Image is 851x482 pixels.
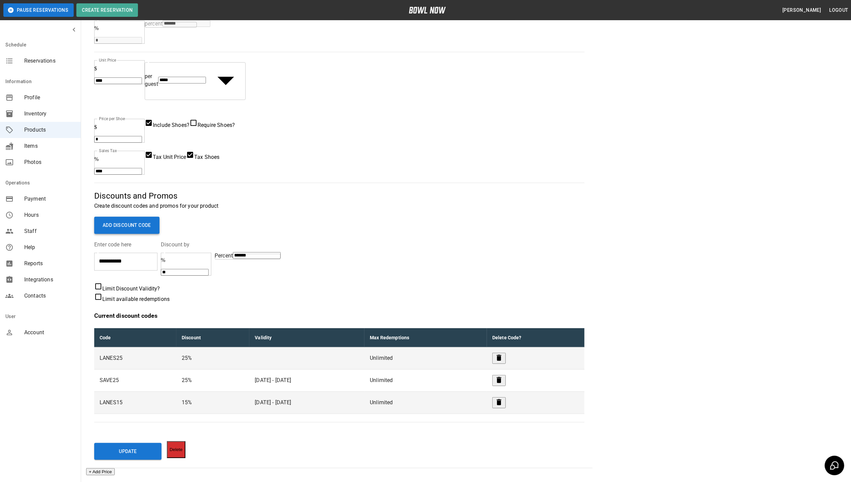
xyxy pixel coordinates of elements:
[94,328,176,347] th: Code
[370,399,482,407] p: Unlimited
[182,354,244,362] p: 25 %
[161,257,211,263] p: %
[102,296,170,302] span: Limit available redemptions
[255,399,359,407] p: [DATE] - [DATE]
[24,329,75,337] span: Account
[145,72,158,88] div: per guest
[167,441,185,458] button: Delete
[76,3,138,17] button: Create Reservation
[198,122,235,128] span: Require Shoes?
[24,126,75,134] span: Products
[492,397,506,408] button: remove
[94,25,145,31] p: %
[161,241,190,248] legend: Discount by
[100,399,171,407] p: LANES15
[86,468,115,475] button: + Add Price
[94,124,145,130] p: $
[3,3,74,17] button: Pause Reservations
[153,154,186,160] span: Tax Unit Price
[94,328,584,414] table: sticky table
[24,57,75,65] span: Reservations
[94,311,584,320] p: Current discount codes
[370,376,482,384] p: Unlimited
[409,7,446,13] img: logo
[100,354,171,362] p: LANES25
[94,241,131,248] legend: Enter code here
[24,227,75,235] span: Staff
[94,202,584,210] p: Create discount codes and promos for your product
[100,376,171,384] p: SAVE25
[145,20,163,28] div: percent
[487,328,584,347] th: Delete Code?
[827,4,851,16] button: Logout
[24,292,75,300] span: Contacts
[780,4,824,16] button: [PERSON_NAME]
[94,217,159,234] button: ADD DISCOUNT CODE
[370,354,482,362] p: Unlimited
[94,443,162,460] button: Update
[255,376,359,384] p: [DATE] - [DATE]
[24,276,75,284] span: Integrations
[24,195,75,203] span: Payment
[492,375,506,386] button: remove
[94,66,145,72] p: $
[24,211,75,219] span: Hours
[194,154,219,160] span: Tax Shoes
[24,243,75,251] span: Help
[24,260,75,268] span: Reports
[176,328,249,347] th: Discount
[24,94,75,102] span: Profile
[364,328,487,347] th: Max Redemptions
[182,376,244,384] p: 25 %
[94,190,584,202] p: Discounts and Promos
[182,399,244,407] p: 15 %
[24,142,75,150] span: Items
[24,110,75,118] span: Inventory
[249,328,364,347] th: Validity
[94,156,145,162] p: %
[215,252,233,260] div: Percent
[102,285,160,292] span: Limit Discount Validity?
[492,353,506,364] button: remove
[153,122,189,128] span: Include Shoes?
[24,158,75,166] span: Photos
